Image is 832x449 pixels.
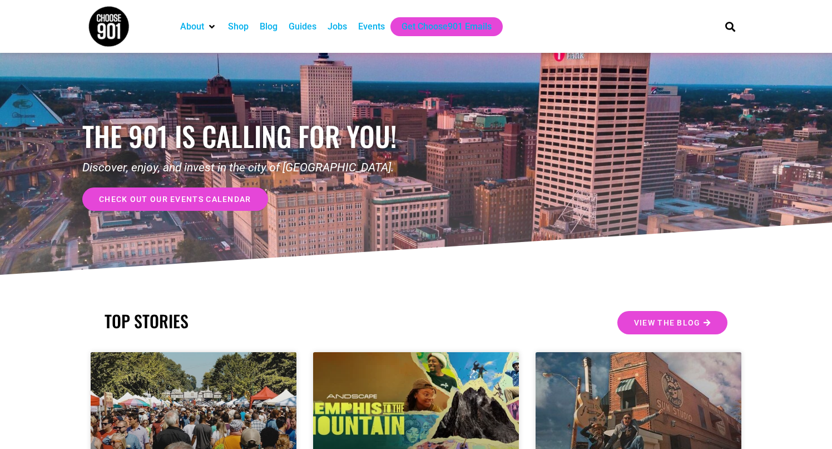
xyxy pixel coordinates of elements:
a: Guides [289,20,316,33]
span: View the Blog [634,319,701,327]
h1: the 901 is calling for you! [82,120,416,152]
a: check out our events calendar [82,188,268,211]
div: Search [721,17,740,36]
span: check out our events calendar [99,195,251,203]
nav: Main nav [175,17,706,36]
a: Events [358,20,385,33]
div: About [175,17,222,36]
a: Blog [260,20,278,33]
h2: TOP STORIES [105,311,410,331]
a: About [180,20,204,33]
p: Discover, enjoy, and invest in the city of [GEOGRAPHIC_DATA]. [82,159,416,177]
a: Shop [228,20,249,33]
a: View the Blog [617,311,727,334]
a: Jobs [328,20,347,33]
a: Get Choose901 Emails [402,20,492,33]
